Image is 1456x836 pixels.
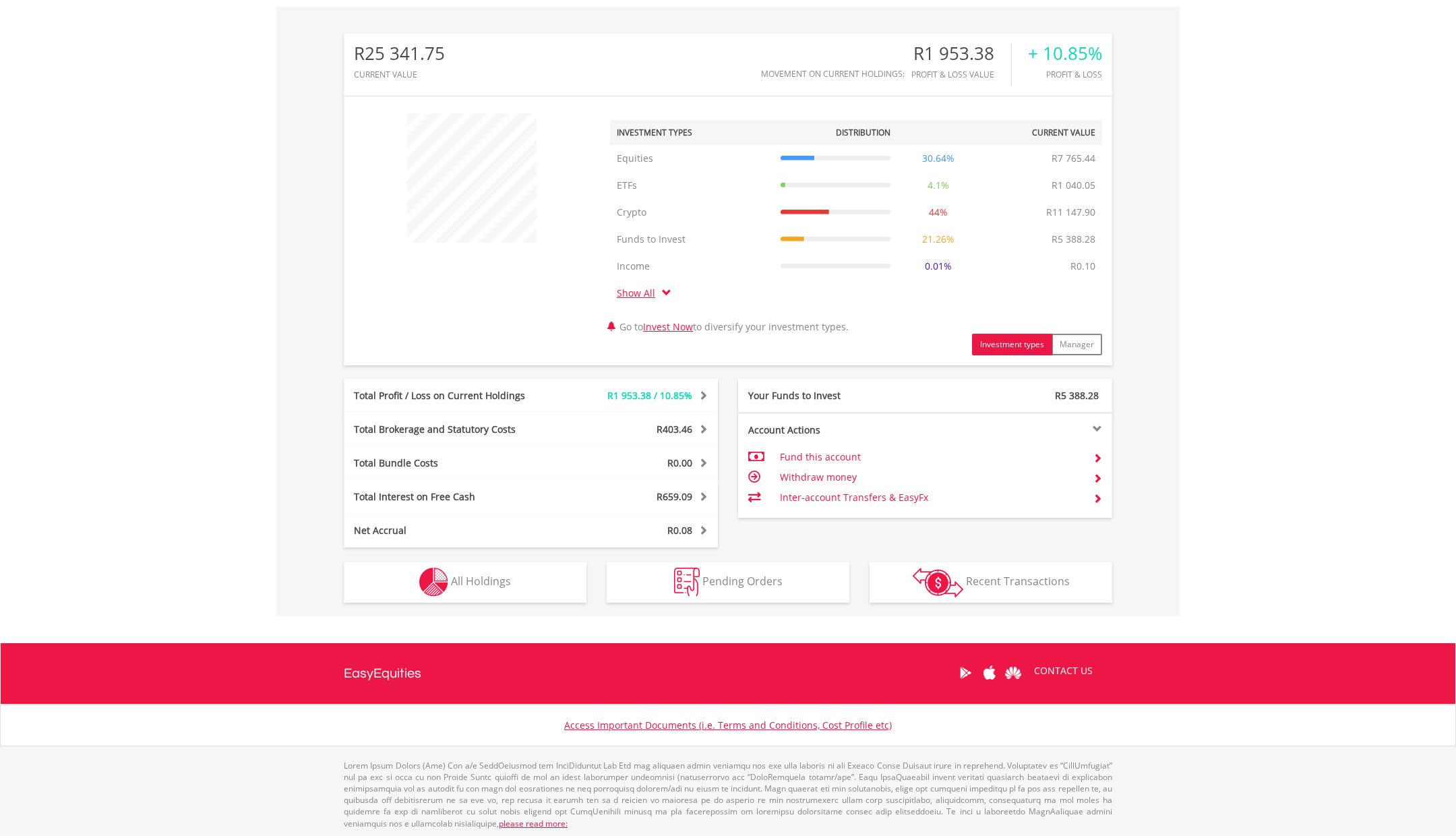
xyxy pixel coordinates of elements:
[911,70,1011,79] div: Profit & Loss Value
[979,120,1102,145] th: Current Value
[667,456,692,469] span: R0.00
[1028,44,1102,63] div: + 10.85%
[344,562,586,603] button: All Holdings
[451,574,511,589] span: All Holdings
[1052,334,1102,355] button: Manager
[600,107,1112,355] div: Go to to diversify your investment types.
[344,490,562,504] div: Total Interest on Free Cash
[610,253,774,280] td: Income
[897,172,979,199] td: 4.1%
[643,320,693,333] a: Invest Now
[780,487,1083,508] td: Inter-account Transfers & EasyFx
[1045,145,1102,172] td: R7 765.44
[344,524,562,537] div: Net Accrual
[419,568,448,597] img: holdings-wht.png
[1064,253,1102,280] td: R0.10
[897,253,979,280] td: 0.01%
[344,456,562,470] div: Total Bundle Costs
[1045,172,1102,199] td: R1 040.05
[913,568,963,597] img: transactions-zar-wht.png
[657,423,692,436] span: R403.46
[1045,226,1102,253] td: R5 388.28
[870,562,1112,603] button: Recent Transactions
[499,818,568,829] a: please read more:
[836,127,890,138] div: Distribution
[761,69,905,78] div: Movement on Current Holdings:
[1001,652,1025,694] a: Huawei
[954,652,977,694] a: Google Play
[610,120,774,145] th: Investment Types
[780,447,1083,467] td: Fund this account
[610,226,774,253] td: Funds to Invest
[617,287,662,299] a: Show All
[344,423,562,436] div: Total Brokerage and Statutory Costs
[610,172,774,199] td: ETFs
[897,199,979,226] td: 44%
[610,199,774,226] td: Crypto
[657,490,692,503] span: R659.09
[738,423,926,437] div: Account Actions
[354,44,445,63] div: R25 341.75
[1055,389,1099,402] span: R5 388.28
[911,44,1011,63] div: R1 953.38
[780,467,1083,487] td: Withdraw money
[344,389,562,402] div: Total Profit / Loss on Current Holdings
[977,652,1001,694] a: Apple
[344,760,1112,829] p: Lorem Ipsum Dolors (Ame) Con a/e SeddOeiusmod tem InciDiduntut Lab Etd mag aliquaen admin veniamq...
[607,389,692,402] span: R1 953.38 / 10.85%
[607,562,849,603] button: Pending Orders
[702,574,783,589] span: Pending Orders
[610,145,774,172] td: Equities
[972,334,1052,355] button: Investment types
[674,568,700,597] img: pending_instructions-wht.png
[1028,70,1102,79] div: Profit & Loss
[1039,199,1102,226] td: R11 147.90
[667,524,692,537] span: R0.08
[354,70,445,79] div: CURRENT VALUE
[344,643,421,704] a: EasyEquities
[738,389,926,402] div: Your Funds to Invest
[966,574,1070,589] span: Recent Transactions
[897,145,979,172] td: 30.64%
[1025,652,1102,690] a: CONTACT US
[564,719,892,731] a: Access Important Documents (i.e. Terms and Conditions, Cost Profile etc)
[897,226,979,253] td: 21.26%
